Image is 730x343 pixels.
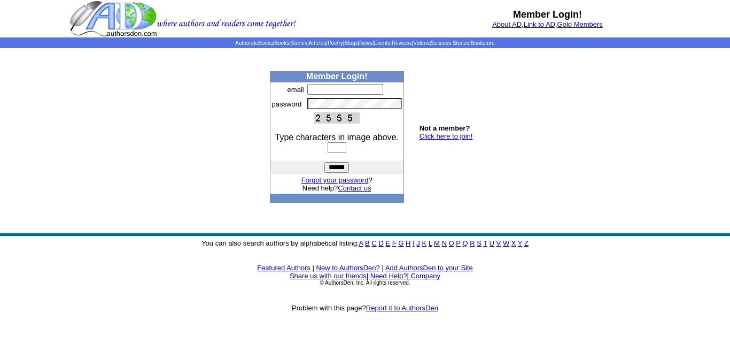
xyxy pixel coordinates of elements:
[290,272,367,280] a: Share us with our friends
[306,72,368,81] b: Member Login!
[370,272,407,280] a: Need Help?
[385,239,390,247] a: E
[392,239,397,247] a: F
[378,239,383,247] a: D
[442,239,447,247] a: N
[385,264,473,272] a: Add AuthorsDen to your Site
[503,239,509,247] a: W
[492,20,603,28] font: , ,
[483,239,487,247] a: T
[235,40,253,46] a: Authors
[255,40,273,46] a: eBooks
[416,239,420,247] a: J
[410,272,440,280] a: Company
[359,239,363,247] a: A
[470,239,475,247] a: R
[513,9,582,20] b: Member Login!
[366,304,438,312] a: Report it to AuthorsDen
[235,40,494,46] span: | | | | | | | | | | | |
[557,20,603,28] a: Gold Members
[371,239,376,247] a: C
[407,272,440,280] font: |
[359,40,372,46] a: News
[406,239,410,247] a: H
[420,124,470,132] b: Not a member?
[288,86,304,94] font: email
[291,40,307,46] a: Stories
[382,264,383,272] font: |
[524,20,555,28] a: Link to AD
[456,239,460,247] a: P
[434,239,440,247] a: M
[201,239,529,247] font: You can also search authors by alphabetical listing:
[449,239,454,247] a: O
[524,239,529,247] a: Z
[477,239,482,247] a: S
[471,40,495,46] a: Bookstore
[257,264,310,272] a: Featured Authors
[328,40,343,46] a: Poetry
[492,20,522,28] a: About AD
[490,239,494,247] a: U
[309,40,327,46] a: Articles
[431,40,469,46] a: Success Stories
[496,239,501,247] a: V
[420,132,473,140] a: Click here to join!
[367,272,368,280] font: |
[365,239,370,247] a: B
[511,239,516,247] a: X
[344,40,358,46] a: Blogs
[338,184,371,192] a: Contact us
[272,100,302,108] font: password
[275,133,399,142] font: Type characters in image above.
[292,304,438,312] font: Problem with this page?
[398,239,403,247] a: G
[274,40,289,46] a: Books
[374,40,391,46] a: Events
[413,239,415,247] a: I
[302,184,371,192] font: Need help?
[429,239,432,247] a: L
[392,40,412,46] a: Reviews
[313,264,314,272] font: |
[301,176,369,184] a: Forgot your password
[413,40,429,46] a: Videos
[422,239,426,247] a: K
[320,280,410,286] font: © AuthorsDen, Inc. All rights reserved.
[316,264,380,272] a: New to AuthorsDen?
[462,239,468,247] a: Q
[314,112,360,124] img: This Is CAPTCHA Image
[301,176,372,184] font: ?
[518,239,522,247] a: Y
